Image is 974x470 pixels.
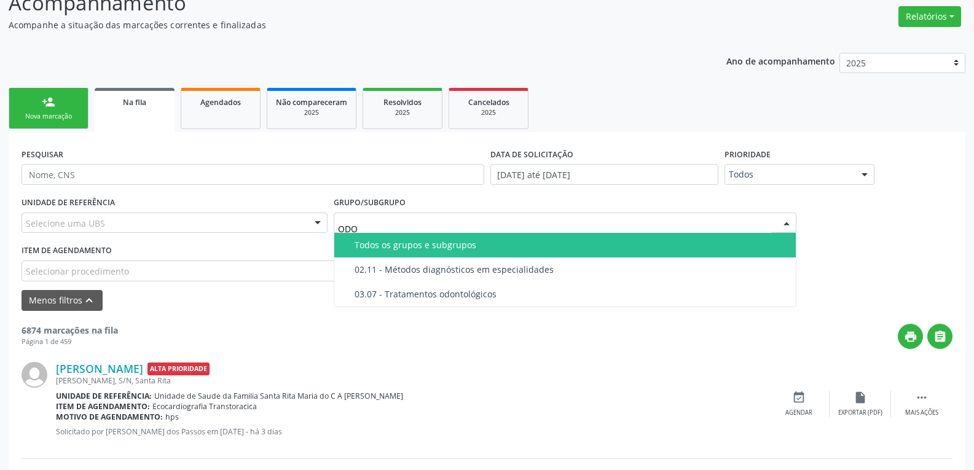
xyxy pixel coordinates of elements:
[147,362,210,375] span: Alta Prioridade
[898,324,923,349] button: print
[490,145,573,164] label: DATA DE SOLICITAÇÃO
[22,241,112,260] label: Item de agendamento
[355,289,788,299] div: 03.07 - Tratamentos odontológicos
[726,53,835,68] p: Ano de acompanhamento
[56,391,152,401] b: Unidade de referência:
[468,97,509,108] span: Cancelados
[898,6,961,27] button: Relatórios
[933,330,947,343] i: 
[372,108,433,117] div: 2025
[355,240,788,250] div: Todos os grupos e subgrupos
[165,412,179,422] span: hps
[56,412,163,422] b: Motivo de agendamento:
[22,164,484,185] input: Nome, CNS
[383,97,422,108] span: Resolvidos
[338,217,771,241] input: Selecione um grupo ou subgrupo
[927,324,952,349] button: 
[334,194,406,213] label: Grupo/Subgrupo
[22,324,118,336] strong: 6874 marcações na fila
[200,97,241,108] span: Agendados
[123,97,146,108] span: Na fila
[792,391,806,404] i: event_available
[22,337,118,347] div: Página 1 de 459
[458,108,519,117] div: 2025
[26,265,129,278] span: Selecionar procedimento
[152,401,257,412] span: Ecocardiografia Transtoracica
[838,409,882,417] div: Exportar (PDF)
[490,164,718,185] input: Selecione um intervalo
[22,290,103,311] button: Menos filtroskeyboard_arrow_up
[82,294,96,307] i: keyboard_arrow_up
[42,95,55,109] div: person_add
[56,426,768,437] p: Solicitado por [PERSON_NAME] dos Passos em [DATE] - há 3 dias
[915,391,929,404] i: 
[18,112,79,121] div: Nova marcação
[154,391,403,401] span: Unidade de Saude da Familia Santa Rita Maria do C A [PERSON_NAME]
[56,401,150,412] b: Item de agendamento:
[785,409,812,417] div: Agendar
[854,391,867,404] i: insert_drive_file
[725,145,771,164] label: Prioridade
[729,168,849,181] span: Todos
[904,330,917,343] i: print
[22,362,47,388] img: img
[276,108,347,117] div: 2025
[355,265,788,275] div: 02.11 - Métodos diagnósticos em especialidades
[56,375,768,386] div: [PERSON_NAME], S/N, Santa Rita
[9,18,678,31] p: Acompanhe a situação das marcações correntes e finalizadas
[276,97,347,108] span: Não compareceram
[56,362,143,375] a: [PERSON_NAME]
[905,409,938,417] div: Mais ações
[22,145,63,164] label: PESQUISAR
[26,217,105,230] span: Selecione uma UBS
[22,194,115,213] label: UNIDADE DE REFERÊNCIA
